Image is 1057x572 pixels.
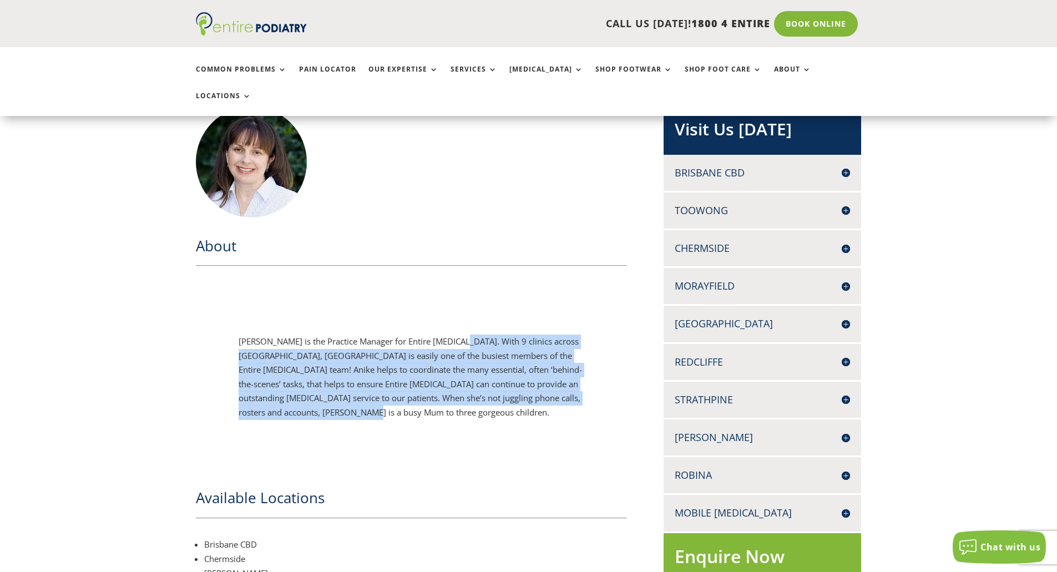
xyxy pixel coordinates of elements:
a: Services [451,65,497,89]
img: logo (1) [196,12,307,36]
a: Locations [196,92,251,116]
h4: [GEOGRAPHIC_DATA] [675,317,850,331]
li: Brisbane CBD [204,537,628,551]
a: Book Online [774,11,858,37]
img: anike [196,107,307,217]
a: Shop Foot Care [685,65,762,89]
h4: Brisbane CBD [675,166,850,180]
h4: Chermside [675,241,850,255]
a: Common Problems [196,65,287,89]
span: Chat with us [980,541,1040,553]
h4: Mobile [MEDICAL_DATA] [675,506,850,520]
a: [MEDICAL_DATA] [509,65,583,89]
h4: [PERSON_NAME] [675,431,850,444]
a: Shop Footwear [595,65,672,89]
a: Pain Locator [299,65,356,89]
h4: Redcliffe [675,355,850,369]
button: Chat with us [953,530,1046,564]
h4: Morayfield [675,279,850,293]
a: Entire Podiatry [196,27,307,38]
h2: Available Locations [196,488,628,513]
li: Chermside [204,551,628,566]
p: CALL US [DATE]! [350,17,770,31]
h2: About [196,236,628,261]
a: About [774,65,811,89]
h2: Visit Us [DATE] [675,118,850,146]
span: 1800 4 ENTIRE [691,17,770,30]
p: [PERSON_NAME] is the Practice Manager for Entire [MEDICAL_DATA]. With 9 clinics across [GEOGRAPHI... [239,335,584,419]
h4: Robina [675,468,850,482]
a: Our Expertise [368,65,438,89]
h4: Toowong [675,204,850,217]
h4: Strathpine [675,393,850,407]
